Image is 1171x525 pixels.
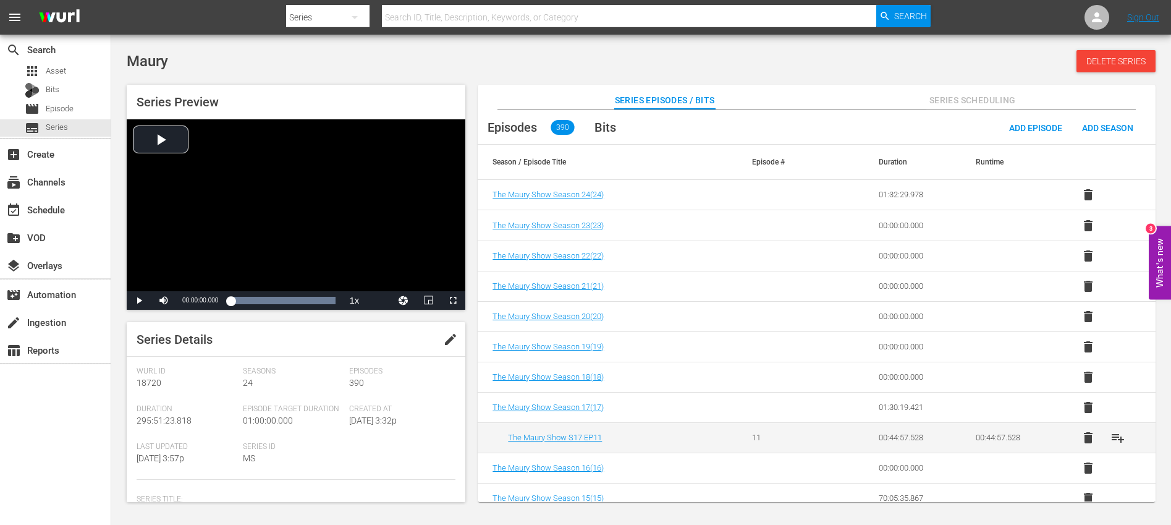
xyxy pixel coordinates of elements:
[243,367,343,377] span: Seasons
[492,342,604,351] span: The Maury Show Season 19 ( 19 )
[243,442,343,452] span: Series ID
[551,120,575,135] span: 390
[137,442,237,452] span: Last Updated
[1081,339,1096,354] span: delete
[46,103,74,115] span: Episode
[1076,56,1156,66] span: Delete Series
[492,312,604,321] span: The Maury Show Season 20 ( 20 )
[6,258,21,273] span: Overlays
[137,367,237,377] span: Wurl Id
[492,493,604,503] a: The Maury Show Season 15(15)
[25,101,40,116] span: Episode
[6,343,21,358] span: Reports
[349,378,364,388] span: 390
[46,83,59,96] span: Bits
[416,291,441,310] button: Picture-in-Picture
[30,3,89,32] img: ans4CAIJ8jUAAAAAAAAAAAAAAAAAAAAAAAAgQb4GAAAAAAAAAAAAAAAAAAAAAAAAJMjXAAAAAAAAAAAAAAAAAAAAAAAAgAT5G...
[243,404,343,414] span: Episode Target Duration
[137,453,184,463] span: [DATE] 3:57p
[137,416,192,425] span: 295:51:23.818
[876,5,931,27] button: Search
[488,120,537,135] span: Episodes
[137,332,213,347] span: Series Details
[127,53,168,70] span: Maury
[492,403,604,412] a: The Maury Show Season 17(17)
[999,123,1072,133] span: Add Episode
[864,301,961,331] td: 00:00:00.000
[1081,491,1096,506] span: delete
[492,372,604,382] a: The Maury Show Season 18(18)
[1127,12,1159,22] a: Sign Out
[1072,123,1143,133] span: Add Season
[441,291,465,310] button: Fullscreen
[492,190,604,199] a: The Maury Show Season 24(24)
[864,362,961,392] td: 00:00:00.000
[492,463,604,472] span: The Maury Show Season 16 ( 16 )
[349,404,449,414] span: Created At
[864,211,961,241] td: 00:00:00.000
[737,422,834,453] td: 11
[1081,218,1096,233] span: delete
[349,416,397,425] span: [DATE] 3:32p
[342,291,366,310] button: Playback Rate
[508,433,602,442] a: The Maury Show S17 EP11
[1146,223,1156,233] div: 3
[137,404,237,414] span: Duration
[492,312,604,321] a: The Maury Show Season 20(20)
[864,483,961,513] td: 70:05:35.867
[1149,226,1171,299] button: Open Feedback Widget
[1073,241,1103,271] button: delete
[137,378,161,388] span: 18720
[492,372,604,382] span: The Maury Show Season 18 ( 18 )
[1073,484,1103,513] button: delete
[1073,302,1103,331] button: delete
[443,332,458,347] span: edit
[1081,187,1096,202] span: delete
[1073,393,1103,422] button: delete
[137,495,449,505] span: Series Title:
[230,297,336,304] div: Progress Bar
[6,147,21,162] span: Create
[6,175,21,190] span: Channels
[999,116,1072,139] button: Add Episode
[1073,332,1103,362] button: delete
[6,43,21,58] span: Search
[46,65,66,77] span: Asset
[1081,279,1096,294] span: delete
[864,422,961,453] td: 00:44:57.528
[864,453,961,483] td: 00:00:00.000
[243,378,253,388] span: 24
[492,221,604,230] span: The Maury Show Season 23 ( 23 )
[478,145,737,179] th: Season / Episode Title
[926,93,1019,108] span: Series Scheduling
[492,251,604,260] span: The Maury Show Season 22 ( 22 )
[737,145,834,179] th: Episode #
[1073,362,1103,392] button: delete
[492,190,604,199] span: The Maury Show Season 24 ( 24 )
[492,281,604,291] a: The Maury Show Season 21(21)
[492,281,604,291] span: The Maury Show Season 21 ( 21 )
[46,121,68,134] span: Series
[1073,423,1103,453] button: delete
[492,221,604,230] a: The Maury Show Season 23(23)
[492,251,604,260] a: The Maury Show Season 22(22)
[6,315,21,330] span: Ingestion
[127,291,151,310] button: Play
[492,342,604,351] a: The Maury Show Season 19(19)
[864,241,961,271] td: 00:00:00.000
[391,291,416,310] button: Jump To Time
[961,422,1058,453] td: 00:44:57.528
[1072,116,1143,139] button: Add Season
[137,95,219,109] span: Series Preview
[864,271,961,301] td: 00:00:00.000
[1076,50,1156,72] button: Delete Series
[864,145,961,179] th: Duration
[864,331,961,362] td: 00:00:00.000
[6,231,21,245] span: VOD
[1103,423,1133,453] button: playlist_add
[1081,400,1096,415] span: delete
[864,392,961,422] td: 01:30:19.421
[492,493,604,503] span: The Maury Show Season 15 ( 15 )
[182,297,218,304] span: 00:00:00.000
[25,83,40,98] div: Bits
